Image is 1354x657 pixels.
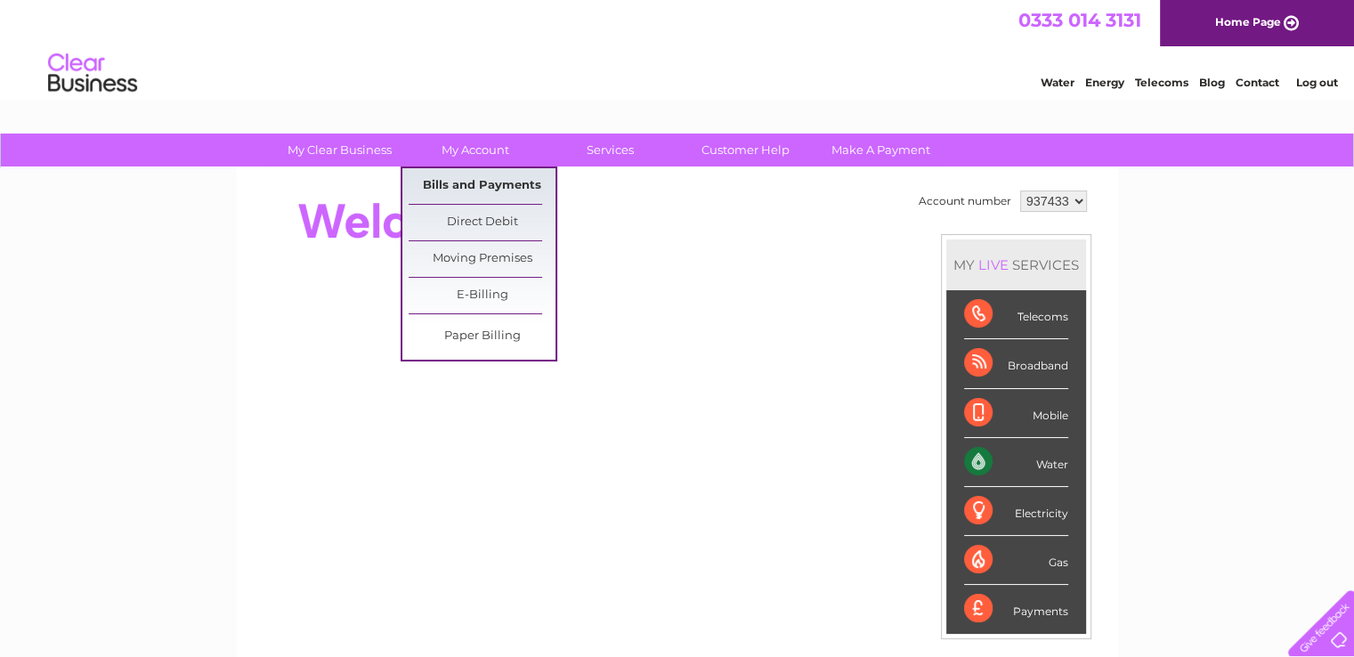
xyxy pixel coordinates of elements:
div: Water [964,438,1068,487]
div: LIVE [975,256,1012,273]
a: Customer Help [672,134,819,166]
a: Water [1041,76,1074,89]
a: Blog [1199,76,1225,89]
div: MY SERVICES [946,239,1086,290]
img: logo.png [47,46,138,101]
div: Clear Business is a trading name of Verastar Limited (registered in [GEOGRAPHIC_DATA] No. 3667643... [257,10,1099,86]
a: 0333 014 3131 [1018,9,1141,31]
a: Make A Payment [807,134,954,166]
div: Electricity [964,487,1068,536]
a: Log out [1295,76,1337,89]
a: Moving Premises [409,241,555,277]
a: Contact [1236,76,1279,89]
div: Payments [964,585,1068,633]
div: Mobile [964,389,1068,438]
div: Broadband [964,339,1068,388]
a: E-Billing [409,278,555,313]
a: Telecoms [1135,76,1188,89]
a: My Clear Business [266,134,413,166]
td: Account number [914,186,1016,216]
a: My Account [401,134,548,166]
a: Energy [1085,76,1124,89]
a: Direct Debit [409,205,555,240]
a: Bills and Payments [409,168,555,204]
div: Gas [964,536,1068,585]
a: Paper Billing [409,319,555,354]
a: Services [537,134,684,166]
div: Telecoms [964,290,1068,339]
